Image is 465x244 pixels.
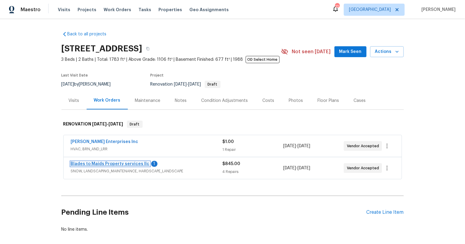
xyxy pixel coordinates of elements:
span: Draft [205,83,220,86]
span: [DATE] [92,122,107,126]
span: Draft [128,121,142,127]
div: Visits [69,98,79,104]
div: 4 Repairs [223,169,283,175]
span: [DATE] [283,144,296,148]
span: Tasks [138,8,151,12]
span: OD Select Home [246,56,280,63]
span: Mark Seen [339,48,362,56]
div: Condition Adjustments [201,98,248,104]
div: Costs [263,98,274,104]
span: - [174,82,201,86]
span: Geo Assignments [189,7,229,13]
span: $1.00 [223,140,234,144]
span: Properties [158,7,182,13]
span: Not seen [DATE] [292,49,331,55]
a: [PERSON_NAME] Enterprises Inc [71,140,138,144]
span: Projects [78,7,96,13]
button: Copy Address [142,43,153,54]
div: 12 [335,4,339,10]
span: [DATE] [297,166,310,170]
div: No line items. [61,226,404,233]
button: Mark Seen [334,46,367,57]
span: [PERSON_NAME] [419,7,456,13]
h2: [STREET_ADDRESS] [61,46,142,52]
a: Back to all projects [61,31,120,37]
h2: Pending Line Items [61,198,367,226]
span: - [92,122,123,126]
div: Work Orders [94,97,121,103]
span: HVAC, BRN_AND_LRR [71,146,223,152]
span: Maestro [21,7,41,13]
span: $845.00 [223,162,241,166]
span: 3 Beds | 2 Baths | Total: 1783 ft² | Above Grade: 1106 ft² | Basement Finished: 677 ft² | 1988 [61,57,281,63]
span: Renovation [151,82,221,86]
span: [GEOGRAPHIC_DATA] [349,7,391,13]
div: 1 [151,161,158,167]
span: - [283,143,310,149]
div: Create Line Item [367,210,404,215]
h6: RENOVATION [63,121,123,128]
div: by [PERSON_NAME] [61,81,118,88]
span: [DATE] [297,144,310,148]
span: [DATE] [109,122,123,126]
button: Actions [370,46,404,57]
div: Cases [354,98,366,104]
div: 1 Repair [223,147,283,153]
span: Vendor Accepted [347,143,381,149]
span: Visits [58,7,70,13]
div: Maintenance [135,98,161,104]
span: [DATE] [188,82,201,86]
span: SNOW, LANDSCAPING_MAINTENANCE, HARDSCAPE_LANDSCAPE [71,168,223,174]
span: Work Orders [104,7,131,13]
span: - [283,165,310,171]
span: [DATE] [283,166,296,170]
div: Notes [175,98,187,104]
span: [DATE] [174,82,187,86]
span: Actions [375,48,399,56]
a: Blades to Maids Property services llc [71,162,150,166]
span: [DATE] [61,82,74,86]
div: Photos [289,98,303,104]
span: Project [151,73,164,77]
span: Last Visit Date [61,73,88,77]
span: Vendor Accepted [347,165,381,171]
div: RENOVATION [DATE]-[DATE]Draft [61,115,404,134]
div: Floor Plans [318,98,339,104]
